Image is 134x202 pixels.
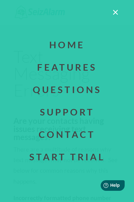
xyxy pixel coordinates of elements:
[79,178,127,195] iframe: Help widget launcher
